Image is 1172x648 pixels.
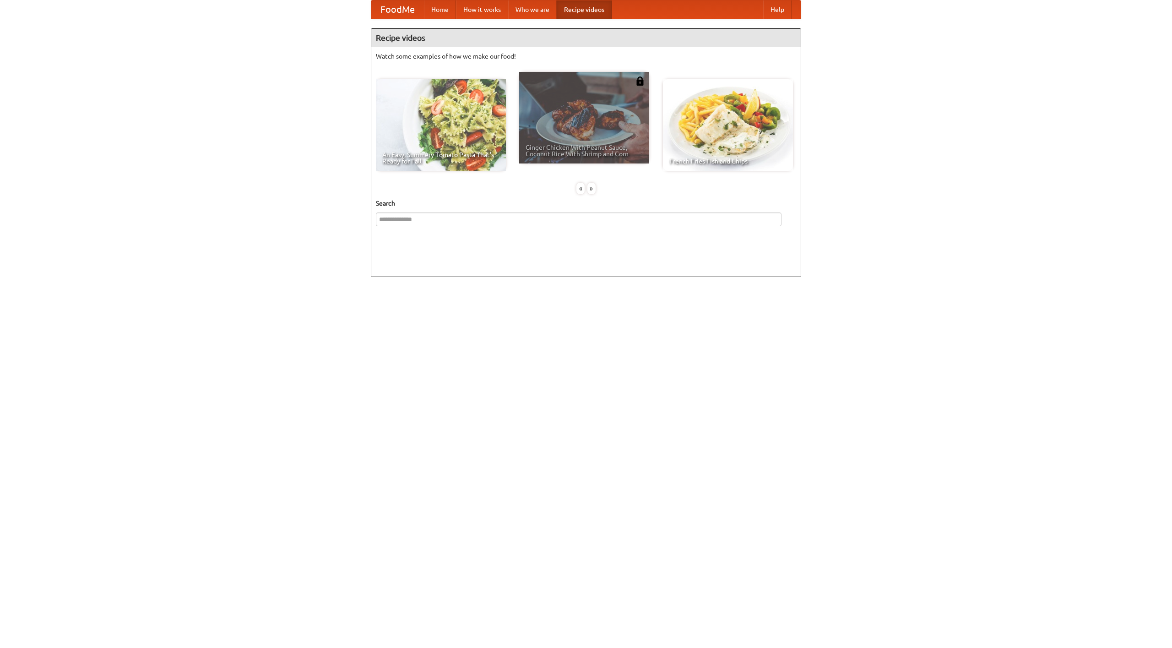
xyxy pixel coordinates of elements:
[456,0,508,19] a: How it works
[371,29,801,47] h4: Recipe videos
[424,0,456,19] a: Home
[508,0,557,19] a: Who we are
[557,0,612,19] a: Recipe videos
[376,52,796,61] p: Watch some examples of how we make our food!
[371,0,424,19] a: FoodMe
[635,76,645,86] img: 483408.png
[576,183,585,194] div: «
[663,79,793,171] a: French Fries Fish and Chips
[376,199,796,208] h5: Search
[587,183,596,194] div: »
[382,152,499,164] span: An Easy, Summery Tomato Pasta That's Ready for Fall
[669,158,787,164] span: French Fries Fish and Chips
[763,0,792,19] a: Help
[376,79,506,171] a: An Easy, Summery Tomato Pasta That's Ready for Fall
